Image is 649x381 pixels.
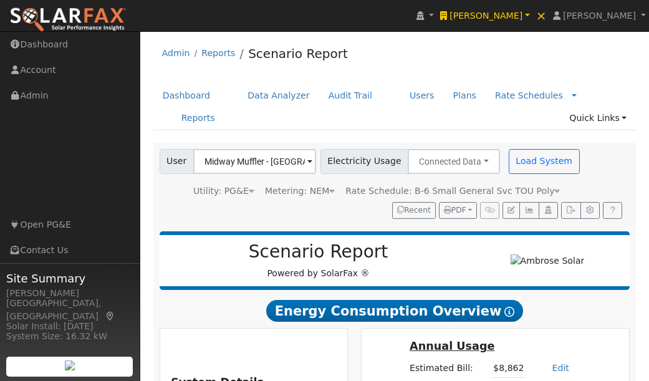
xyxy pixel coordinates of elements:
a: Plans [444,84,486,107]
a: Reports [201,48,235,58]
span: [PERSON_NAME] [563,11,636,21]
div: [PERSON_NAME] [6,287,133,300]
a: Audit Trail [319,84,382,107]
button: Load System [509,149,580,174]
button: Login As [539,202,558,219]
u: Annual Usage [410,340,494,352]
span: User [160,149,194,174]
a: Dashboard [153,84,220,107]
a: Users [400,84,444,107]
span: Energy Consumption Overview [266,300,523,322]
h2: Scenario Report [172,241,464,263]
span: × [536,8,547,23]
button: Settings [580,202,600,219]
div: [GEOGRAPHIC_DATA], [GEOGRAPHIC_DATA] [6,297,133,323]
a: Admin [162,48,190,58]
a: Reports [172,107,224,130]
img: retrieve [65,360,75,370]
button: Recent [392,202,436,219]
button: Edit User [502,202,520,219]
div: System Size: 16.32 kW [6,330,133,343]
td: Estimated Bill: [408,360,491,378]
a: Scenario Report [248,46,348,61]
span: PDF [444,206,466,215]
button: Connected Data [408,149,500,174]
button: Multi-Series Graph [519,202,539,219]
a: Quick Links [560,107,636,130]
a: Map [105,311,116,321]
span: Site Summary [6,270,133,287]
div: Solar Install: [DATE] [6,320,133,333]
a: Edit [552,363,569,373]
span: Alias: HB6 [345,186,560,196]
button: Export Interval Data [561,202,580,219]
span: Electricity Usage [320,149,408,174]
div: Powered by SolarFax ® [166,241,471,280]
span: [PERSON_NAME] [449,11,522,21]
button: PDF [439,202,477,219]
div: Utility: PG&E [193,185,254,198]
a: Data Analyzer [238,84,319,107]
img: SolarFax [9,7,127,33]
a: Help Link [603,202,622,219]
a: Rate Schedules [495,90,563,100]
img: Ambrose Solar [511,254,585,268]
div: Metering: NEM [265,185,335,198]
input: Select a User [193,149,316,174]
td: $8,862 [491,360,526,378]
i: Show Help [504,307,514,317]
